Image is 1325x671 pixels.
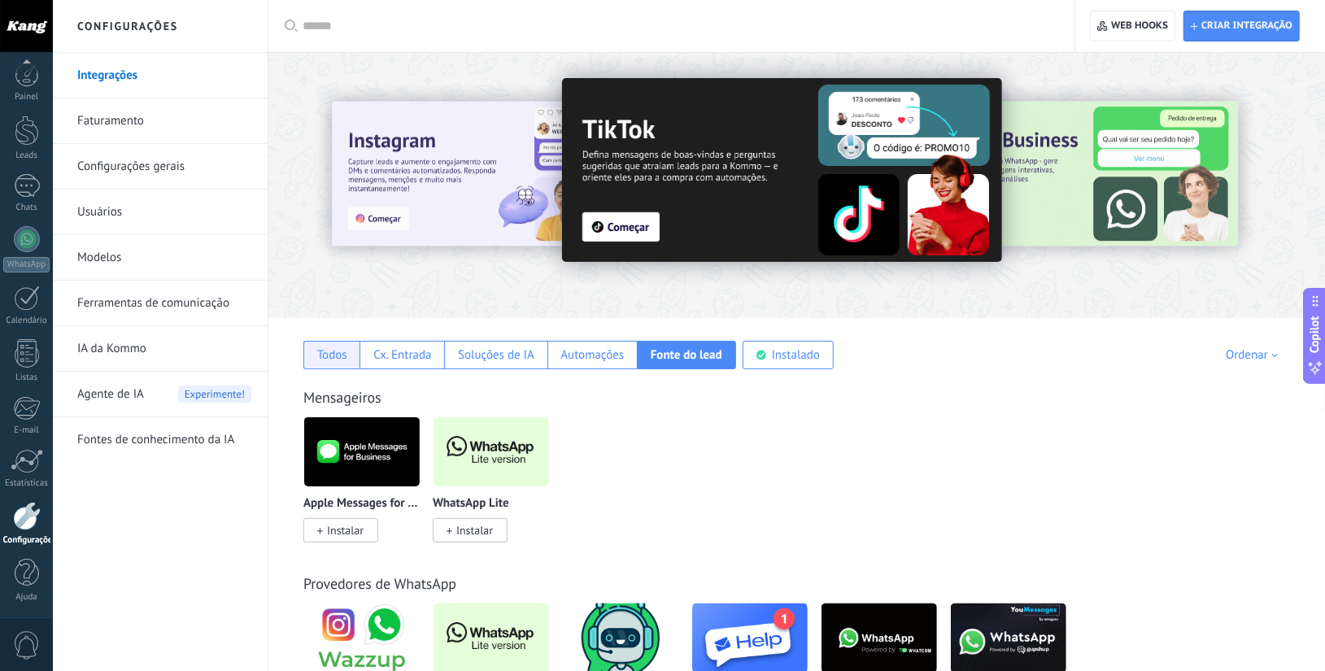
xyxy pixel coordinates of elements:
[317,347,347,363] div: Todos
[772,347,820,363] div: Instalado
[53,53,268,98] li: Integrações
[77,372,144,417] span: Agente de IA
[77,235,251,281] a: Modelos
[304,412,420,491] img: logo_main.png
[53,372,268,417] li: Agente de IA
[3,592,50,603] div: Ajuda
[3,316,50,326] div: Calendário
[1090,11,1175,41] button: Web hooks
[434,412,549,491] img: logo_main.png
[77,372,251,417] a: Agente de IAExperimente!
[3,92,50,102] div: Painel
[891,102,1238,246] img: Slide 3
[3,150,50,161] div: Leads
[1226,347,1284,363] div: Ordenar
[53,98,268,144] li: Faturamento
[77,144,251,190] a: Configurações gerais
[77,190,251,235] a: Usuários
[3,535,50,546] div: Configurações
[373,347,431,363] div: Cx. Entrada
[458,347,534,363] div: Soluções de IA
[303,497,421,511] p: Apple Messages for Business
[303,574,456,593] a: Provedores de WhatsApp
[303,388,381,407] a: Mensageiros
[3,373,50,383] div: Listas
[303,416,433,562] div: Apple Messages for Business
[1111,20,1168,33] span: Web hooks
[3,425,50,436] div: E-mail
[1201,20,1292,33] span: Criar integração
[1183,11,1300,41] button: Criar integração
[3,478,50,489] div: Estatísticas
[433,416,562,562] div: WhatsApp Lite
[3,257,50,272] div: WhatsApp
[1307,316,1323,353] span: Copilot
[178,386,251,403] span: Experimente!
[327,523,364,538] span: Instalar
[562,78,1002,262] img: Slide 2
[77,98,251,144] a: Faturamento
[77,326,251,372] a: IA da Kommo
[53,417,268,462] li: Fontes de conhecimento da IA
[53,144,268,190] li: Configurações gerais
[53,326,268,372] li: IA da Kommo
[433,497,509,511] p: WhatsApp Lite
[456,523,493,538] span: Instalar
[77,53,251,98] a: Integrações
[651,347,722,363] div: Fonte do lead
[332,102,678,246] img: Slide 1
[77,281,251,326] a: Ferramentas de comunicação
[53,190,268,235] li: Usuários
[3,203,50,213] div: Chats
[560,347,624,363] div: Automações
[77,417,251,463] a: Fontes de conhecimento da IA
[53,235,268,281] li: Modelos
[53,281,268,326] li: Ferramentas de comunicação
